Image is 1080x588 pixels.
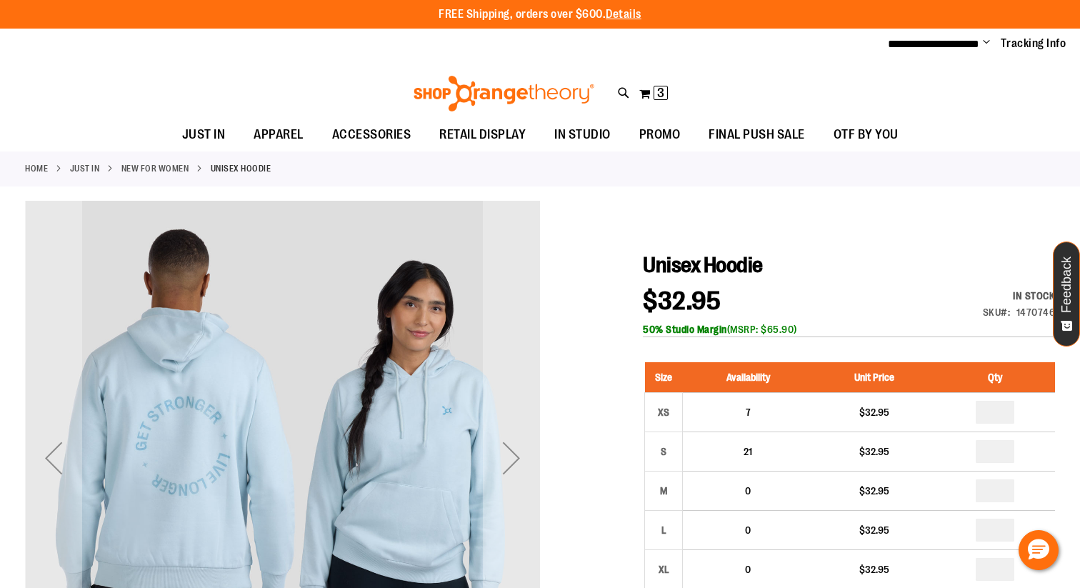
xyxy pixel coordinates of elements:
[318,119,426,151] a: ACCESSORIES
[820,562,929,577] div: $32.95
[744,446,752,457] span: 21
[606,8,641,21] a: Details
[694,119,819,151] a: FINAL PUSH SALE
[1019,530,1059,570] button: Hello, have a question? Let’s chat.
[813,362,936,393] th: Unit Price
[643,253,763,277] span: Unisex Hoodie
[653,519,674,541] div: L
[1053,241,1080,347] button: Feedback - Show survey
[643,322,1055,337] div: (MSRP: $65.90)
[411,76,596,111] img: Shop Orangetheory
[983,289,1056,303] div: In stock
[820,444,929,459] div: $32.95
[625,119,695,151] a: PROMO
[653,402,674,423] div: XS
[745,564,751,575] span: 0
[983,289,1056,303] div: Availability
[820,405,929,419] div: $32.95
[745,485,751,497] span: 0
[25,162,48,175] a: Home
[425,119,540,151] a: RETAIL DISPLAY
[121,162,189,175] a: New for Women
[820,523,929,537] div: $32.95
[834,119,899,151] span: OTF BY YOU
[1060,256,1074,313] span: Feedback
[709,119,805,151] span: FINAL PUSH SALE
[653,441,674,462] div: S
[643,324,727,335] b: 50% Studio Margin
[819,119,913,151] a: OTF BY YOU
[168,119,240,151] a: JUST IN
[182,119,226,151] span: JUST IN
[643,286,721,316] span: $32.95
[746,407,751,418] span: 7
[211,162,271,175] strong: Unisex Hoodie
[645,362,683,393] th: Size
[936,362,1055,393] th: Qty
[653,559,674,580] div: XL
[239,119,318,151] a: APPAREL
[745,524,751,536] span: 0
[540,119,625,151] a: IN STUDIO
[983,36,990,51] button: Account menu
[653,480,674,502] div: M
[254,119,304,151] span: APPAREL
[70,162,100,175] a: JUST IN
[439,119,526,151] span: RETAIL DISPLAY
[439,6,641,23] p: FREE Shipping, orders over $600.
[983,307,1011,318] strong: SKU
[1001,36,1066,51] a: Tracking Info
[683,362,814,393] th: Availability
[332,119,411,151] span: ACCESSORIES
[657,86,664,100] span: 3
[554,119,611,151] span: IN STUDIO
[639,119,681,151] span: PROMO
[820,484,929,498] div: $32.95
[1016,305,1056,319] div: 1470746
